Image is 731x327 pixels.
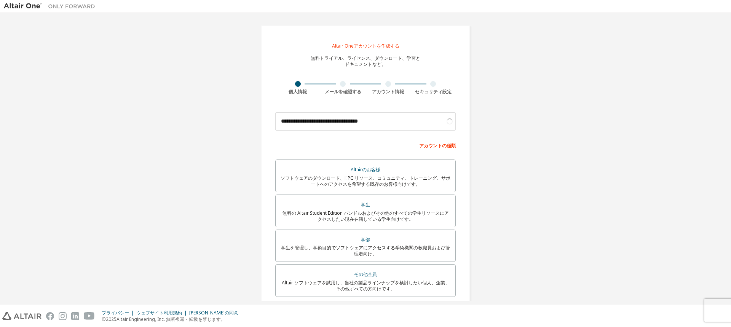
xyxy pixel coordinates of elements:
[289,88,307,95] font: 個人情報
[372,88,404,95] font: アカウント情報
[106,316,117,322] font: 2025
[282,279,450,292] font: Altair ソフトウェアを試用し、当社の製品ラインナップを検討したい個人、企業、その他すべての方向けです。
[136,309,182,316] font: ウェブサイト利用規約
[332,43,399,49] font: Altair Oneアカウントを作成する
[117,316,225,322] font: Altair Engineering, Inc. 無断複写・転載を禁じます。
[283,210,449,222] font: 無料の Altair Student Edition バンドルおよびその他のすべての学生リソースにアクセスしたい現在在籍している学生向けです。
[4,2,99,10] img: アルタイルワン
[415,88,452,95] font: セキュリティ設定
[281,175,450,187] font: ソフトウェアのダウンロード、HPC リソース、コミュニティ、トレーニング、サポートへのアクセスを希望する既存のお客様向けです。
[59,312,67,320] img: instagram.svg
[345,61,386,67] font: ドキュメントなど。
[281,244,450,257] font: 学生を管理し、学術目的でソフトウェアにアクセスする学術機関の教職員および管理者向け。
[361,236,370,243] font: 学部
[102,316,106,322] font: ©
[351,166,380,173] font: Altairのお客様
[46,312,54,320] img: facebook.svg
[419,142,456,149] font: アカウントの種類
[354,271,377,278] font: その他全員
[325,88,361,95] font: メールを確認する
[2,312,41,320] img: altair_logo.svg
[189,309,238,316] font: [PERSON_NAME]の同意
[84,312,95,320] img: youtube.svg
[361,201,370,208] font: 学生
[311,55,420,61] font: 無料トライアル、ライセンス、ダウンロード、学習と
[102,309,129,316] font: プライバシー
[71,312,79,320] img: linkedin.svg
